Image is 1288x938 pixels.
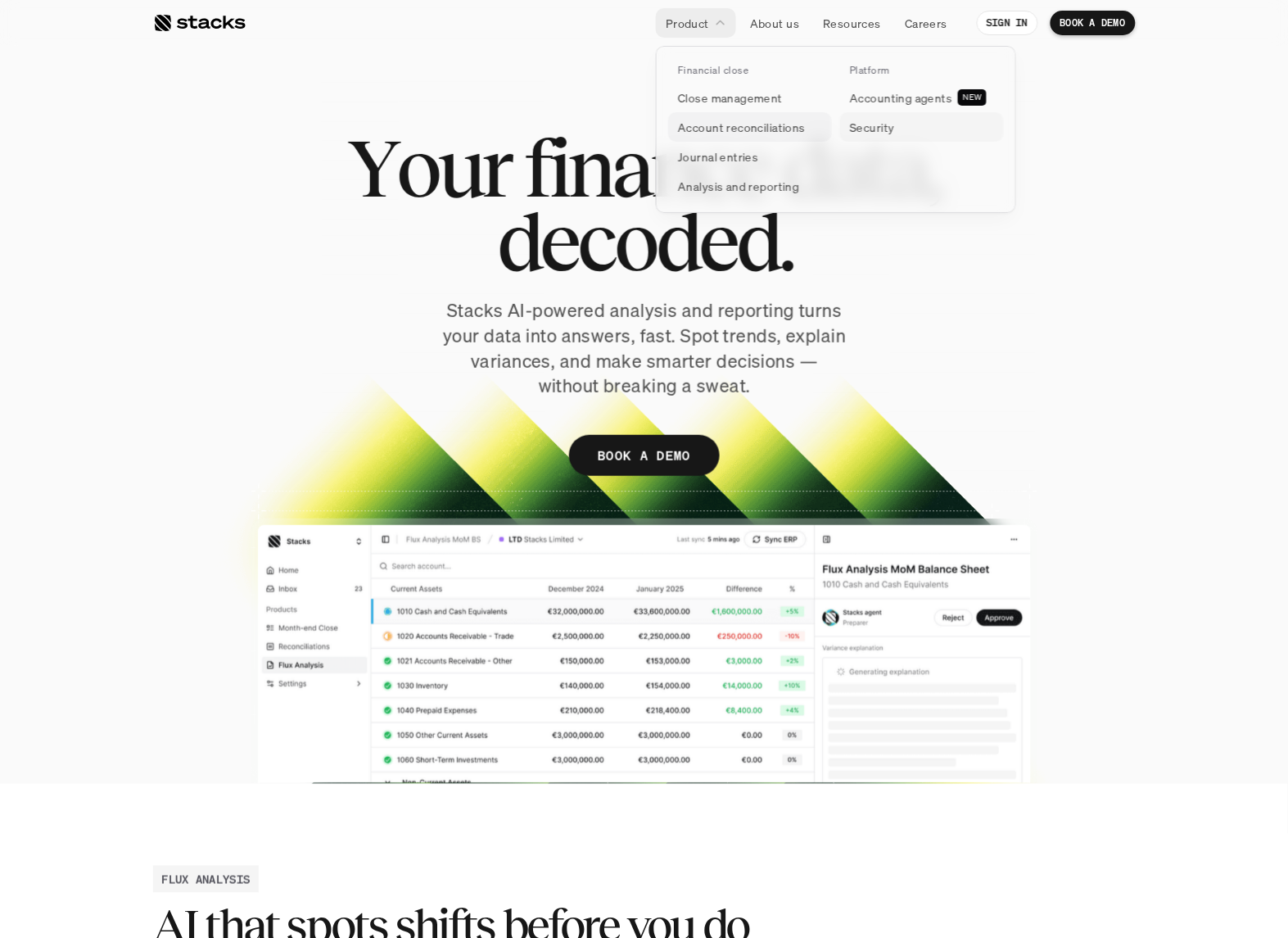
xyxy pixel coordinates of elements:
[612,131,650,205] span: a
[678,148,758,165] p: Journal entries
[613,205,655,279] span: o
[905,15,947,32] p: Careers
[440,298,849,399] p: Stacks AI-powered analysis and reporting turns your data into answers, fast. Spot trends, explain...
[740,8,809,38] a: About us
[840,112,1004,142] a: Security
[850,65,890,76] p: Platform
[666,15,709,32] p: Product
[162,871,251,888] h2: FLUX ANALYSIS
[668,112,832,142] a: Account reconciliations
[348,131,396,205] span: Y
[481,131,510,205] span: r
[668,83,832,112] a: Close management
[823,15,881,32] p: Resources
[977,11,1038,35] a: SIGN IN
[396,131,438,205] span: o
[850,119,894,136] p: Security
[735,205,778,279] span: d
[987,17,1028,29] p: SIGN IN
[576,205,613,279] span: c
[678,89,783,106] p: Close management
[438,131,481,205] span: u
[750,15,799,32] p: About us
[567,131,612,205] span: n
[668,171,832,201] a: Analysis and reporting
[655,205,698,279] span: d
[778,205,792,279] span: .
[569,435,720,476] a: BOOK A DEMO
[895,8,957,38] a: Careers
[850,89,952,106] p: Accounting agents
[650,131,694,205] span: n
[539,205,576,279] span: e
[1051,11,1136,35] a: BOOK A DEMO
[598,444,691,468] p: BOOK A DEMO
[524,131,549,205] span: f
[813,8,891,38] a: Resources
[668,142,832,171] a: Journal entries
[678,65,748,76] p: Financial close
[840,83,1004,112] a: Accounting agentsNEW
[678,119,806,136] p: Account reconciliations
[963,93,982,102] h2: NEW
[1060,17,1126,29] p: BOOK A DEMO
[678,178,799,195] p: Analysis and reporting
[698,205,735,279] span: e
[496,205,539,279] span: d
[193,312,265,324] a: Privacy Policy
[549,131,567,205] span: i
